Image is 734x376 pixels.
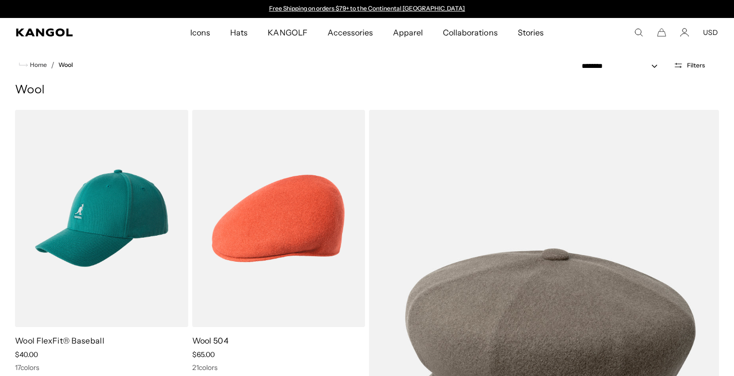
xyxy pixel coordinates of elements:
a: Kangol [16,28,125,36]
summary: Search here [634,28,643,37]
div: 21 colors [192,363,366,372]
a: Wool 504 [192,336,229,346]
a: KANGOLF [258,18,317,47]
a: Wool [58,61,73,68]
a: Wool FlexFit® Baseball [15,336,104,346]
img: Wool FlexFit® Baseball [15,110,188,327]
span: Apparel [393,18,423,47]
span: Stories [518,18,544,47]
slideshow-component: Announcement bar [264,5,470,13]
div: 17 colors [15,363,188,372]
span: Filters [687,62,705,69]
a: Icons [180,18,220,47]
span: Hats [230,18,248,47]
span: $65.00 [192,350,215,359]
div: 1 of 2 [264,5,470,13]
div: Announcement [264,5,470,13]
img: Wool 504 [192,110,366,327]
button: Open filters [668,61,711,70]
a: Apparel [383,18,433,47]
a: Accessories [318,18,383,47]
a: Home [19,60,47,69]
a: Hats [220,18,258,47]
span: KANGOLF [268,18,307,47]
select: Sort by: Featured [578,61,668,71]
button: USD [703,28,718,37]
span: Icons [190,18,210,47]
a: Stories [508,18,554,47]
a: Free Shipping on orders $79+ to the Continental [GEOGRAPHIC_DATA] [269,4,465,12]
h1: Wool [15,83,719,98]
span: Home [28,61,47,68]
span: $40.00 [15,350,38,359]
a: Account [680,28,689,37]
span: Collaborations [443,18,497,47]
span: Accessories [328,18,373,47]
button: Cart [657,28,666,37]
li: / [47,59,54,71]
a: Collaborations [433,18,507,47]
